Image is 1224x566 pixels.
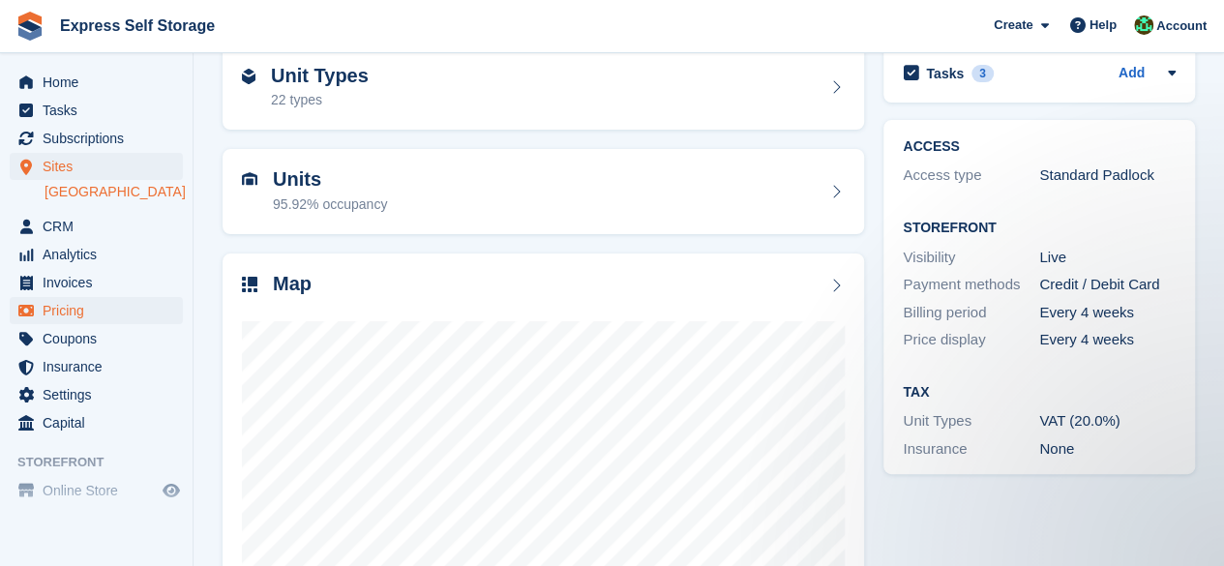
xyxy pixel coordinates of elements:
[10,409,183,436] a: menu
[273,194,387,215] div: 95.92% occupancy
[242,172,257,186] img: unit-icn-7be61d7bf1b0ce9d3e12c5938cc71ed9869f7b940bace4675aadf7bd6d80202e.svg
[242,277,257,292] img: map-icn-33ee37083ee616e46c38cad1a60f524a97daa1e2b2c8c0bc3eb3415660979fc1.svg
[1156,16,1207,36] span: Account
[271,90,369,110] div: 22 types
[223,149,864,234] a: Units 95.92% occupancy
[10,381,183,408] a: menu
[10,241,183,268] a: menu
[1039,247,1176,269] div: Live
[971,65,994,82] div: 3
[1039,438,1176,461] div: None
[223,45,864,131] a: Unit Types 22 types
[242,69,255,84] img: unit-type-icn-2b2737a686de81e16bb02015468b77c625bbabd49415b5ef34ead5e3b44a266d.svg
[43,69,159,96] span: Home
[45,183,183,201] a: [GEOGRAPHIC_DATA]
[1090,15,1117,35] span: Help
[903,385,1176,401] h2: Tax
[10,477,183,504] a: menu
[903,329,1039,351] div: Price display
[43,269,159,296] span: Invoices
[903,139,1176,155] h2: ACCESS
[903,410,1039,432] div: Unit Types
[10,213,183,240] a: menu
[10,97,183,124] a: menu
[43,97,159,124] span: Tasks
[10,325,183,352] a: menu
[903,274,1039,296] div: Payment methods
[43,241,159,268] span: Analytics
[10,69,183,96] a: menu
[271,65,369,87] h2: Unit Types
[926,65,964,82] h2: Tasks
[10,153,183,180] a: menu
[1039,302,1176,324] div: Every 4 weeks
[1039,274,1176,296] div: Credit / Debit Card
[903,164,1039,187] div: Access type
[43,353,159,380] span: Insurance
[43,297,159,324] span: Pricing
[17,453,193,472] span: Storefront
[15,12,45,41] img: stora-icon-8386f47178a22dfd0bd8f6a31ec36ba5ce8667c1dd55bd0f319d3a0aa187defe.svg
[1134,15,1153,35] img: Shakiyra Davis
[43,325,159,352] span: Coupons
[1039,410,1176,432] div: VAT (20.0%)
[43,381,159,408] span: Settings
[273,273,312,295] h2: Map
[903,438,1039,461] div: Insurance
[43,125,159,152] span: Subscriptions
[43,409,159,436] span: Capital
[1119,63,1145,85] a: Add
[43,213,159,240] span: CRM
[43,153,159,180] span: Sites
[160,479,183,502] a: Preview store
[1039,329,1176,351] div: Every 4 weeks
[273,168,387,191] h2: Units
[903,221,1176,236] h2: Storefront
[43,477,159,504] span: Online Store
[1039,164,1176,187] div: Standard Padlock
[52,10,223,42] a: Express Self Storage
[10,297,183,324] a: menu
[903,302,1039,324] div: Billing period
[10,269,183,296] a: menu
[903,247,1039,269] div: Visibility
[10,353,183,380] a: menu
[994,15,1032,35] span: Create
[10,125,183,152] a: menu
